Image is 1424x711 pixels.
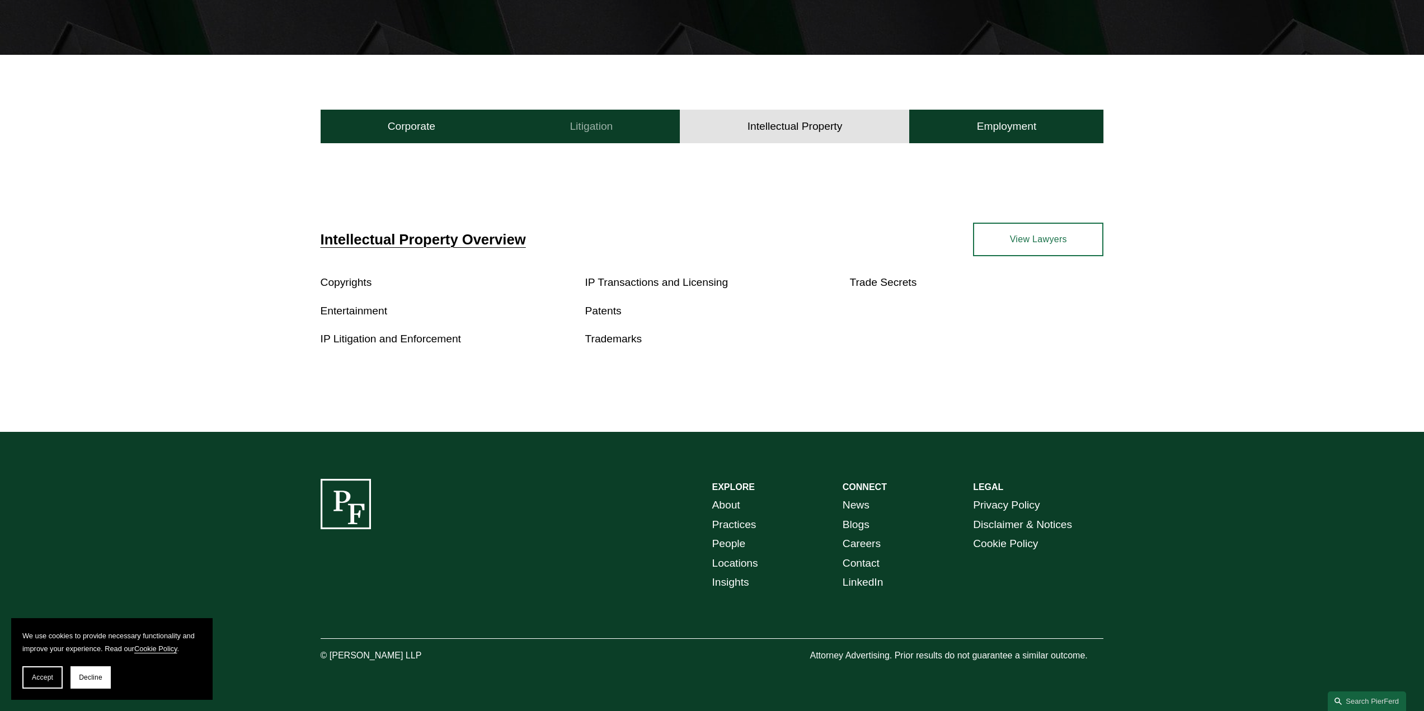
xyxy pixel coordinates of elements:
a: Trademarks [585,333,642,345]
a: Entertainment [321,305,387,317]
section: Cookie banner [11,618,213,700]
p: © [PERSON_NAME] LLP [321,648,484,664]
a: People [712,534,746,554]
a: Cookie Policy [134,644,177,653]
a: IP Transactions and Licensing [585,276,729,288]
a: Privacy Policy [973,496,1040,515]
a: Intellectual Property Overview [321,232,526,247]
h4: Litigation [570,120,613,133]
button: Accept [22,666,63,689]
a: View Lawyers [973,223,1103,256]
a: Copyrights [321,276,372,288]
strong: LEGAL [973,482,1003,492]
span: Decline [79,674,102,681]
a: Insights [712,573,749,592]
h4: Corporate [388,120,435,133]
a: News [843,496,870,515]
a: Locations [712,554,758,573]
h4: Employment [977,120,1037,133]
h4: Intellectual Property [748,120,843,133]
span: Accept [32,674,53,681]
a: Trade Secrets [849,276,917,288]
a: Blogs [843,515,870,535]
p: Attorney Advertising. Prior results do not guarantee a similar outcome. [810,648,1103,664]
strong: EXPLORE [712,482,755,492]
strong: CONNECT [843,482,887,492]
a: Disclaimer & Notices [973,515,1072,535]
a: Practices [712,515,756,535]
a: IP Litigation and Enforcement [321,333,461,345]
p: We use cookies to provide necessary functionality and improve your experience. Read our . [22,629,201,655]
button: Decline [71,666,111,689]
a: Contact [843,554,880,573]
a: Cookie Policy [973,534,1038,554]
a: Patents [585,305,622,317]
a: LinkedIn [843,573,883,592]
a: About [712,496,740,515]
a: Careers [843,534,881,554]
a: Search this site [1328,691,1406,711]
